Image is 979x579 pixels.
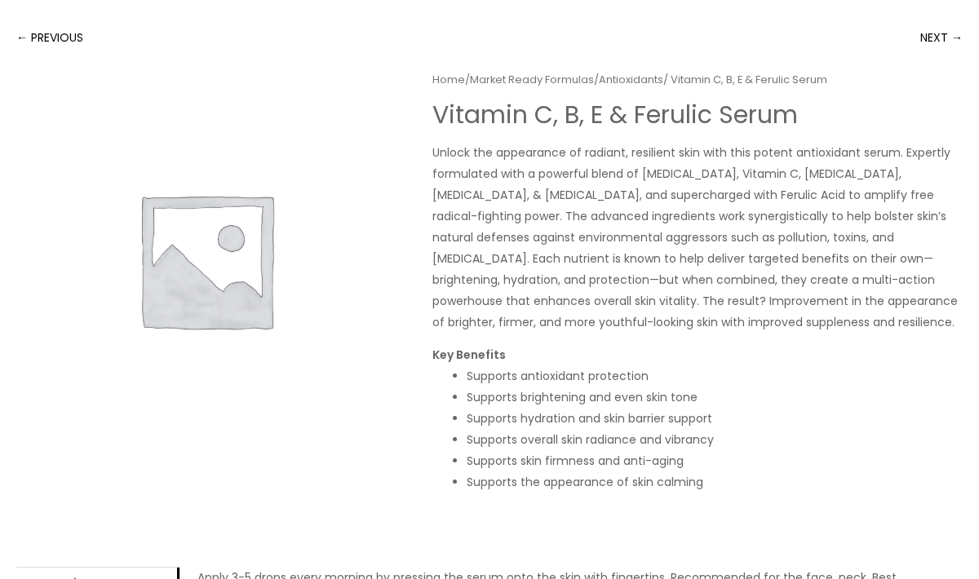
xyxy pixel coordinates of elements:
a: Market Ready Formulas [470,72,594,87]
li: Supports overall skin radiance and vibrancy [467,429,963,450]
li: Supports brightening and even skin tone [467,387,963,408]
h1: Vitamin C, B, E & Ferulic Serum [432,100,963,130]
li: Supports antioxidant protection [467,365,963,387]
li: Supports skin firmness and anti-aging [467,450,963,471]
li: Supports hydration and skin barrier support [467,408,963,429]
a: Antioxidants [599,72,663,87]
a: ← PREVIOUS [16,21,83,54]
a: Home [432,72,465,87]
img: Awaiting product image [16,70,395,449]
p: Unlock the appearance of radiant, resilient skin with this potent antioxidant serum. Expertly for... [432,142,963,333]
li: Supports the appearance of skin calming [467,471,963,493]
a: NEXT → [920,21,963,54]
strong: Key Benefits [432,347,506,363]
nav: Breadcrumb [432,70,963,90]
